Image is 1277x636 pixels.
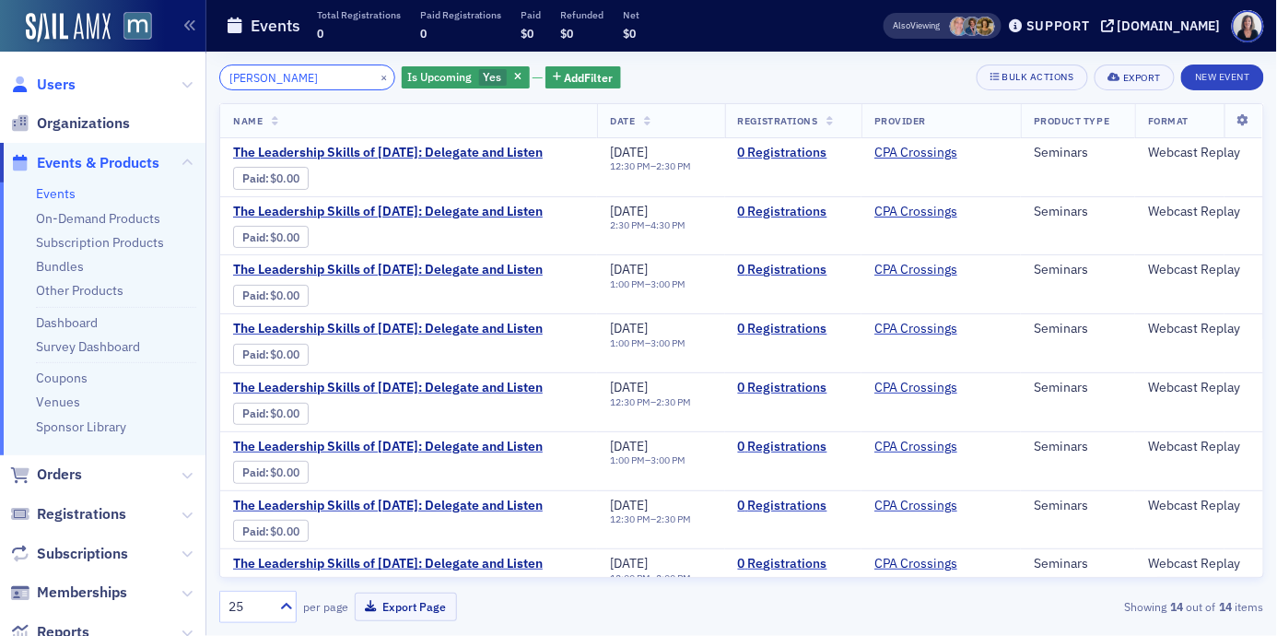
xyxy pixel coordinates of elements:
[1034,145,1122,161] div: Seminars
[610,336,645,349] time: 1:00 PM
[874,262,957,278] a: CPA Crossings
[610,261,648,277] span: [DATE]
[610,572,691,584] div: –
[561,8,604,21] p: Refunded
[1034,439,1122,455] div: Seminars
[874,439,957,455] a: CPA Crossings
[242,171,271,185] span: :
[111,12,152,43] a: View Homepage
[561,26,574,41] span: $0
[1148,380,1250,396] div: Webcast Replay
[874,204,957,220] a: CPA Crossings
[242,230,265,244] a: Paid
[242,524,265,538] a: Paid
[10,113,130,134] a: Organizations
[37,504,126,524] span: Registrations
[1123,73,1161,83] div: Export
[303,598,348,615] label: per page
[242,171,265,185] a: Paid
[271,524,300,538] span: $0.00
[37,75,76,95] span: Users
[650,277,685,290] time: 3:00 PM
[233,321,543,337] a: The Leadership Skills of [DATE]: Delegate and Listen
[1167,598,1187,615] strong: 14
[1148,321,1250,337] div: Webcast Replay
[874,321,957,337] a: CPA Crossings
[874,145,957,161] a: CPA Crossings
[624,8,640,21] p: Net
[894,19,941,32] span: Viewing
[242,406,265,420] a: Paid
[656,571,691,584] time: 2:00 PM
[271,465,300,479] span: $0.00
[1034,204,1122,220] div: Seminars
[271,289,300,302] span: $0.00
[242,289,271,302] span: :
[1034,321,1122,337] div: Seminars
[1095,65,1175,90] button: Export
[242,465,265,479] a: Paid
[420,8,502,21] p: Paid Registrations
[738,145,849,161] a: 0 Registrations
[738,439,849,455] a: 0 Registrations
[1148,439,1250,455] div: Webcast Replay
[36,338,140,355] a: Survey Dashboard
[233,380,543,396] a: The Leadership Skills of [DATE]: Delegate and Listen
[610,277,645,290] time: 1:00 PM
[977,65,1088,90] button: Bulk Actions
[650,336,685,349] time: 3:00 PM
[874,262,990,278] span: CPA Crossings
[242,347,265,361] a: Paid
[1034,556,1122,572] div: Seminars
[228,597,269,617] div: 25
[738,498,849,514] a: 0 Registrations
[26,13,111,42] a: SailAMX
[1148,498,1250,514] div: Webcast Replay
[233,498,543,514] span: The Leadership Skills of Tomorrow: Delegate and Listen
[565,69,614,86] span: Add Filter
[37,113,130,134] span: Organizations
[317,8,401,21] p: Total Registrations
[610,497,648,513] span: [DATE]
[1148,556,1250,572] div: Webcast Replay
[1148,145,1250,161] div: Webcast Replay
[874,380,990,396] span: CPA Crossings
[355,593,457,621] button: Export Page
[242,289,265,302] a: Paid
[36,394,80,410] a: Venues
[610,114,635,127] span: Date
[1232,10,1264,42] span: Profile
[874,145,990,161] span: CPA Crossings
[233,114,263,127] span: Name
[738,204,849,220] a: 0 Registrations
[874,321,990,337] span: CPA Crossings
[1216,598,1236,615] strong: 14
[233,145,543,161] a: The Leadership Skills of [DATE]: Delegate and Listen
[1148,114,1189,127] span: Format
[610,144,648,160] span: [DATE]
[233,461,309,483] div: Paid: 0 - $0
[650,453,685,466] time: 3:00 PM
[610,555,648,571] span: [DATE]
[10,504,126,524] a: Registrations
[610,160,691,172] div: –
[271,347,300,361] span: $0.00
[521,8,542,21] p: Paid
[874,114,926,127] span: Provider
[10,583,127,603] a: Memberships
[874,556,957,572] a: CPA Crossings
[738,380,849,396] a: 0 Registrations
[233,344,309,366] div: Paid: 0 - $0
[37,544,128,564] span: Subscriptions
[610,320,648,336] span: [DATE]
[1034,262,1122,278] div: Seminars
[233,204,543,220] a: The Leadership Skills of [DATE]: Delegate and Listen
[242,465,271,479] span: :
[37,583,127,603] span: Memberships
[242,230,271,244] span: :
[738,321,849,337] a: 0 Registrations
[233,439,543,455] span: The Leadership Skills of Tomorrow: Delegate and Listen
[610,396,691,408] div: –
[402,66,530,89] div: Yes
[610,379,648,395] span: [DATE]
